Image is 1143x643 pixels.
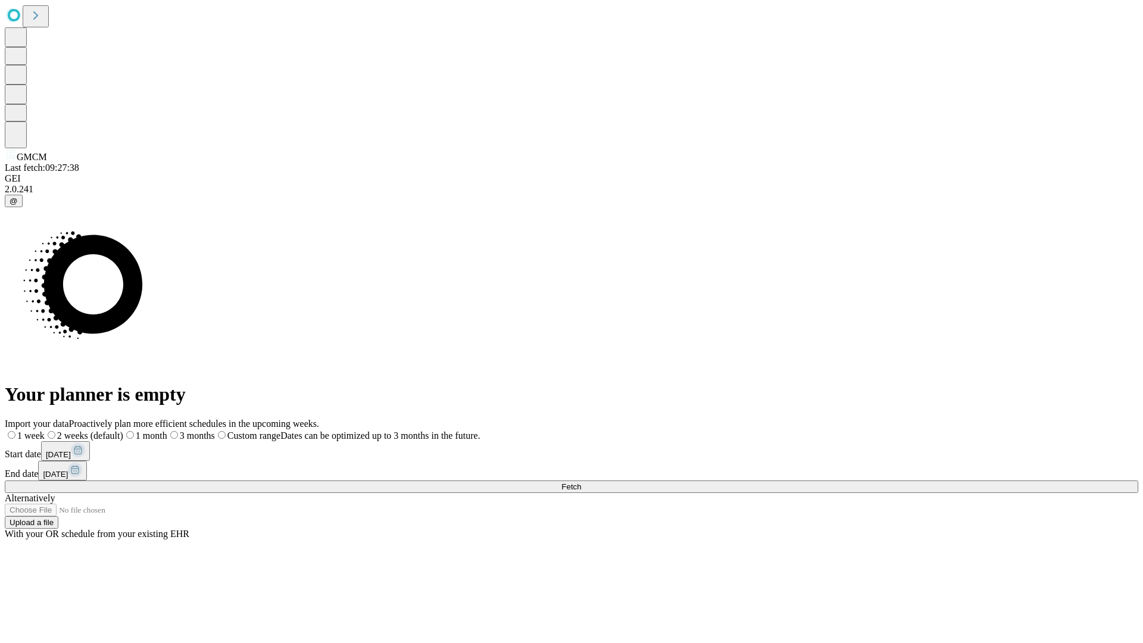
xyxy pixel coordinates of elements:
[10,196,18,205] span: @
[218,431,226,439] input: Custom rangeDates can be optimized up to 3 months in the future.
[5,163,79,173] span: Last fetch: 09:27:38
[5,441,1138,461] div: Start date
[43,470,68,479] span: [DATE]
[5,461,1138,480] div: End date
[5,516,58,529] button: Upload a file
[180,430,215,441] span: 3 months
[5,529,189,539] span: With your OR schedule from your existing EHR
[5,195,23,207] button: @
[561,482,581,491] span: Fetch
[136,430,167,441] span: 1 month
[5,184,1138,195] div: 2.0.241
[8,431,15,439] input: 1 week
[46,450,71,459] span: [DATE]
[5,419,69,429] span: Import your data
[170,431,178,439] input: 3 months
[227,430,280,441] span: Custom range
[17,152,47,162] span: GMCM
[5,480,1138,493] button: Fetch
[17,430,45,441] span: 1 week
[126,431,134,439] input: 1 month
[41,441,90,461] button: [DATE]
[5,383,1138,405] h1: Your planner is empty
[5,173,1138,184] div: GEI
[69,419,319,429] span: Proactively plan more efficient schedules in the upcoming weeks.
[57,430,123,441] span: 2 weeks (default)
[48,431,55,439] input: 2 weeks (default)
[280,430,480,441] span: Dates can be optimized up to 3 months in the future.
[5,493,55,503] span: Alternatively
[38,461,87,480] button: [DATE]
